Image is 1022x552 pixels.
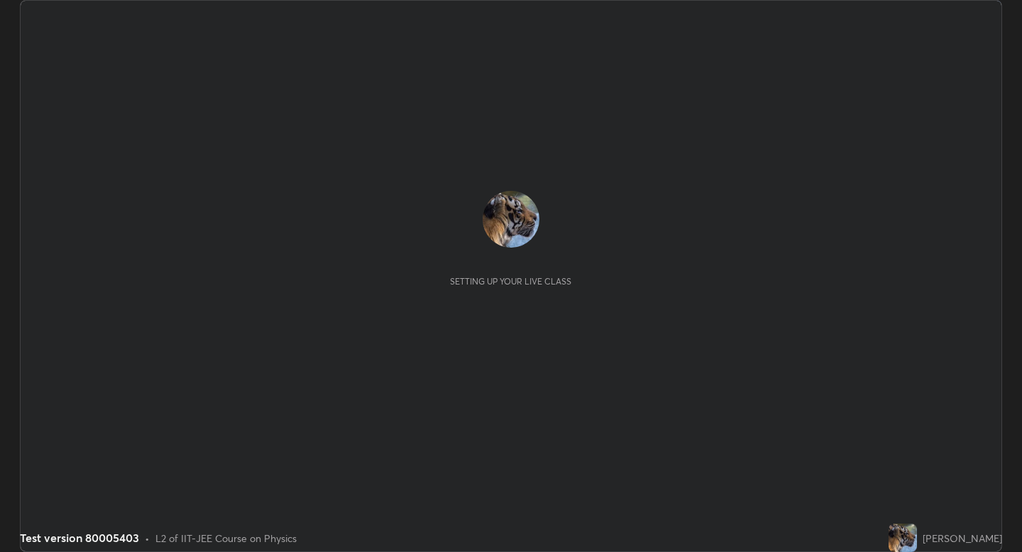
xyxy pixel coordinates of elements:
img: d5b3edce846c42f48428f40db643a916.file [483,191,539,248]
div: [PERSON_NAME] [923,531,1002,546]
div: L2 of IIT-JEE Course on Physics [155,531,297,546]
div: Setting up your live class [450,276,571,287]
div: • [145,531,150,546]
img: d5b3edce846c42f48428f40db643a916.file [889,524,917,552]
div: Test version 80005403 [20,529,139,546]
